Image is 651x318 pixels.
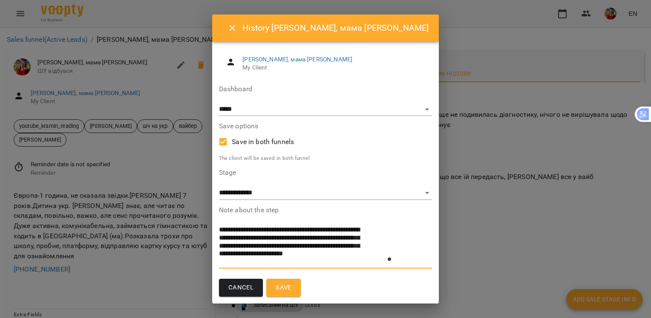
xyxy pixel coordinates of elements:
button: Save [266,279,301,297]
span: Save in both funnels [232,137,294,147]
span: Save [276,282,291,293]
a: [PERSON_NAME], мама [PERSON_NAME] [242,56,352,63]
label: Note about the step [219,207,432,214]
label: Stage [219,169,432,176]
button: Close [222,18,243,38]
label: Dashboard [219,86,432,93]
span: Cancel [228,282,254,293]
span: My Client [242,64,425,72]
h6: History [PERSON_NAME], мама [PERSON_NAME] [242,21,429,35]
p: The client will be saved in both funnel [219,154,432,163]
button: Cancel [219,279,263,297]
label: Save options [219,123,432,130]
